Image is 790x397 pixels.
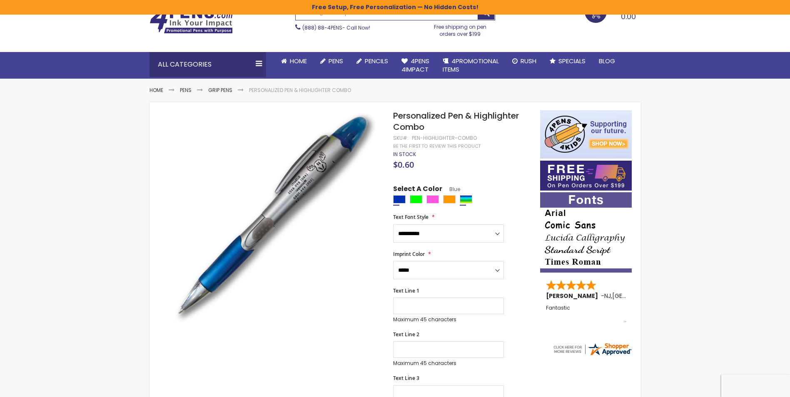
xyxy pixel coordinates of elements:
div: PEN-HIGHLIGHTER-COMBO [412,135,477,141]
a: Rush [506,52,543,70]
div: Pink [426,195,439,203]
span: In stock [393,151,416,158]
a: Pens [180,87,192,94]
div: Assorted [460,195,472,203]
span: Text Line 1 [393,287,419,294]
span: Text Line 3 [393,375,419,382]
span: 4Pens 4impact [401,57,429,74]
span: - Call Now! [302,24,370,31]
a: (888) 88-4PENS [302,24,342,31]
a: 4pens.com certificate URL [552,351,632,358]
a: Grip Pens [208,87,232,94]
div: Lime Green [410,195,422,203]
a: 4PROMOTIONALITEMS [436,52,506,79]
span: 0.00 [621,11,636,22]
strong: SKU [393,134,409,141]
iframe: Google Customer Reviews [721,375,790,397]
a: 4Pens4impact [395,52,436,79]
span: Blue [442,186,460,193]
span: - , [601,292,673,300]
span: Select A Color [393,184,442,196]
div: All Categories [150,52,266,77]
a: Specials [543,52,592,70]
span: Personalized Pen & Highlighter Combo [393,110,519,133]
img: font-personalization-examples [540,192,632,273]
div: Fantastic [546,305,627,323]
span: 4PROMOTIONAL ITEMS [443,57,499,74]
a: Home [150,87,163,94]
span: Text Line 2 [393,331,419,338]
span: [GEOGRAPHIC_DATA] [612,292,673,300]
span: Pens [329,57,343,65]
span: Rush [521,57,536,65]
a: Home [274,52,314,70]
span: Home [290,57,307,65]
img: 4pens.com widget logo [552,342,632,357]
img: 4pens 4 kids [540,110,632,159]
span: Blog [599,57,615,65]
img: Free shipping on orders over $199 [540,161,632,191]
div: Blue [393,195,406,203]
img: blue-pen-highlighter-combo_1.jpg [166,109,382,325]
p: Maximum 45 characters [393,316,504,323]
div: Free shipping on pen orders over $199 [425,20,495,37]
span: Imprint Color [393,251,425,258]
a: Pens [314,52,350,70]
span: NJ [604,292,611,300]
div: Orange [443,195,456,203]
span: Specials [558,57,586,65]
p: Maximum 45 characters [393,360,504,367]
span: [PERSON_NAME] [546,292,601,300]
li: Personalized Pen & Highlighter Combo [249,87,351,94]
span: Text Font Style [393,213,429,221]
div: Availability [393,151,416,158]
a: Pencils [350,52,395,70]
a: Be the first to review this product [393,143,481,149]
img: 4Pens Custom Pens and Promotional Products [150,7,233,34]
span: $0.60 [393,159,414,170]
span: Pencils [365,57,388,65]
a: Blog [592,52,622,70]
